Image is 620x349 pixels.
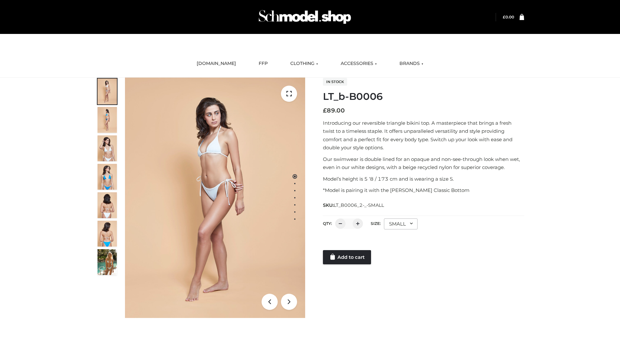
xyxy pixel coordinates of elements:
[323,78,347,86] span: In stock
[323,250,371,264] a: Add to cart
[98,221,117,247] img: ArielClassicBikiniTop_CloudNine_AzureSky_OW114ECO_8-scaled.jpg
[503,15,505,19] span: £
[98,135,117,161] img: ArielClassicBikiniTop_CloudNine_AzureSky_OW114ECO_3-scaled.jpg
[98,164,117,190] img: ArielClassicBikiniTop_CloudNine_AzureSky_OW114ECO_4-scaled.jpg
[503,15,514,19] a: £0.00
[125,78,305,318] img: ArielClassicBikiniTop_CloudNine_AzureSky_OW114ECO_1
[323,107,327,114] span: £
[323,175,524,183] p: Model’s height is 5 ‘8 / 173 cm and is wearing a size S.
[192,57,241,71] a: [DOMAIN_NAME]
[285,57,323,71] a: CLOTHING
[395,57,428,71] a: BRANDS
[384,218,418,229] div: SMALL
[323,186,524,195] p: *Model is pairing it with the [PERSON_NAME] Classic Bottom
[323,221,332,226] label: QTY:
[323,201,385,209] span: SKU:
[503,15,514,19] bdi: 0.00
[323,155,524,172] p: Our swimwear is double lined for an opaque and non-see-through look when wet, even in our white d...
[98,249,117,275] img: Arieltop_CloudNine_AzureSky2.jpg
[323,91,524,102] h1: LT_b-B0006
[323,119,524,152] p: Introducing our reversible triangle bikini top. A masterpiece that brings a fresh twist to a time...
[98,107,117,133] img: ArielClassicBikiniTop_CloudNine_AzureSky_OW114ECO_2-scaled.jpg
[254,57,273,71] a: FFP
[334,202,384,208] span: LT_B0006_2-_-SMALL
[98,79,117,104] img: ArielClassicBikiniTop_CloudNine_AzureSky_OW114ECO_1-scaled.jpg
[256,4,353,30] img: Schmodel Admin 964
[98,192,117,218] img: ArielClassicBikiniTop_CloudNine_AzureSky_OW114ECO_7-scaled.jpg
[371,221,381,226] label: Size:
[336,57,382,71] a: ACCESSORIES
[323,107,345,114] bdi: 89.00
